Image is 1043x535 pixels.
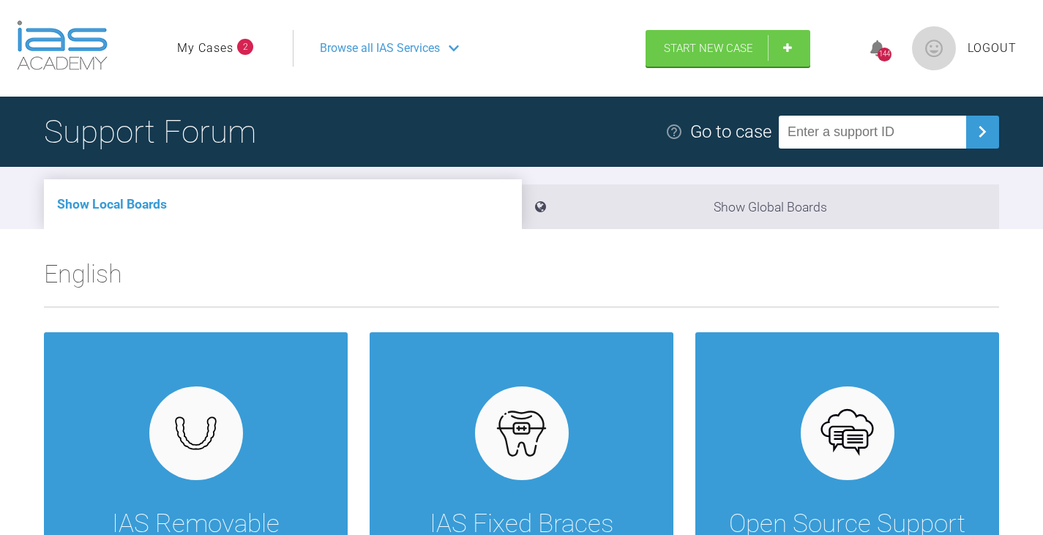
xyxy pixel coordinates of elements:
[819,405,875,462] img: opensource.6e495855.svg
[17,20,108,70] img: logo-light.3e3ef733.png
[968,39,1017,58] a: Logout
[44,179,522,229] li: Show Local Boards
[779,116,966,149] input: Enter a support ID
[237,39,253,55] span: 2
[177,39,233,58] a: My Cases
[665,123,683,141] img: help.e70b9f3d.svg
[522,184,1000,229] li: Show Global Boards
[493,405,550,462] img: fixed.9f4e6236.svg
[44,254,999,307] h2: English
[878,48,891,61] div: 144
[646,30,810,67] a: Start New Case
[664,42,753,55] span: Start New Case
[44,106,256,157] h1: Support Forum
[971,120,994,143] img: chevronRight.28bd32b0.svg
[690,118,771,146] div: Go to case
[320,39,440,58] span: Browse all IAS Services
[912,26,956,70] img: profile.png
[168,412,224,454] img: removables.927eaa4e.svg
